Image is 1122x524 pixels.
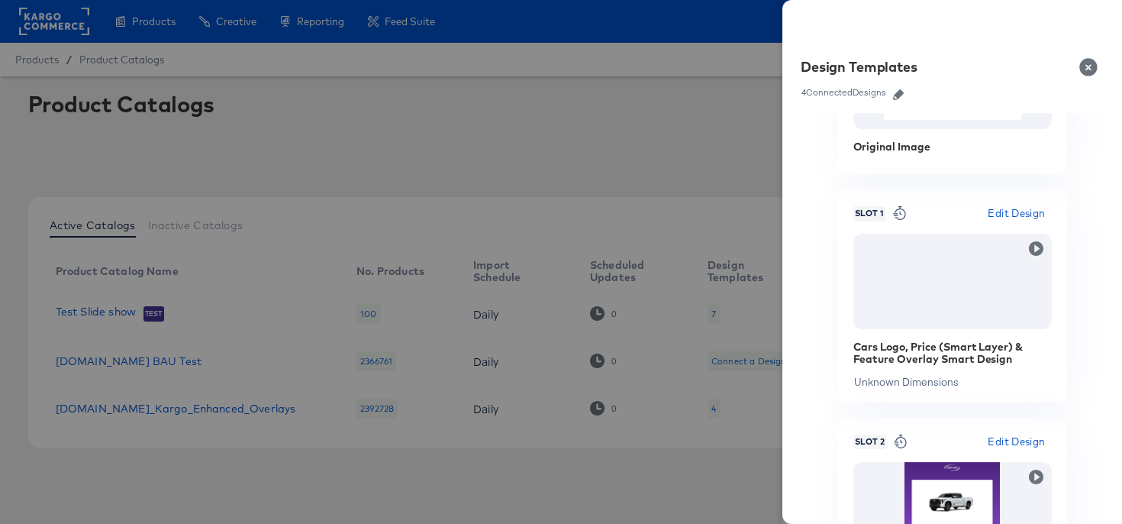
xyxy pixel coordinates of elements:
button: Edit Design [982,433,1051,451]
div: Cars Logo, Price (Smart Layer) & Feature Overlay Smart Design [853,341,1052,365]
button: Edit Design [982,205,1051,222]
div: Design Templates [801,58,917,76]
button: Close [1070,46,1113,89]
div: Original Image [853,141,1052,153]
span: Edit Design [988,205,1045,222]
span: Edit Design [988,433,1045,451]
span: Slot 2 [853,436,886,448]
div: 4 Connected Designs [801,87,887,98]
div: Unknown Dimensions [853,377,1052,387]
span: Slot 1 [853,208,885,220]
